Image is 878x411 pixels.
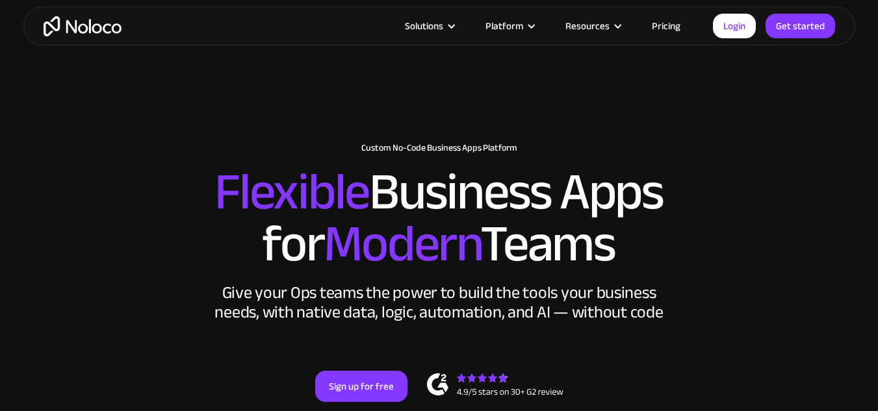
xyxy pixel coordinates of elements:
[565,18,610,34] div: Resources
[389,18,469,34] div: Solutions
[549,18,636,34] div: Resources
[36,143,842,153] h1: Custom No-Code Business Apps Platform
[214,143,369,240] span: Flexible
[315,371,407,402] a: Sign up for free
[485,18,523,34] div: Platform
[713,14,756,38] a: Login
[636,18,697,34] a: Pricing
[324,195,480,292] span: Modern
[766,14,835,38] a: Get started
[212,283,667,322] div: Give your Ops teams the power to build the tools your business needs, with native data, logic, au...
[36,166,842,270] h2: Business Apps for Teams
[44,16,122,36] a: home
[405,18,443,34] div: Solutions
[469,18,549,34] div: Platform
